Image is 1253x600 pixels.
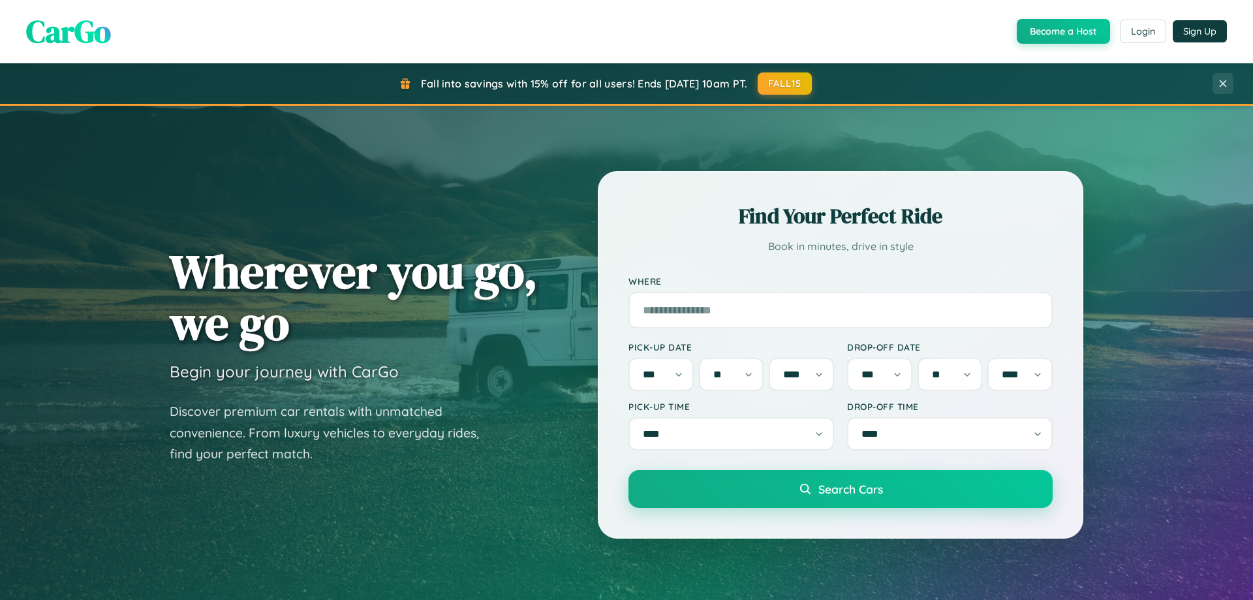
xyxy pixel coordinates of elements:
button: Search Cars [628,470,1053,508]
h2: Find Your Perfect Ride [628,202,1053,230]
label: Drop-off Date [847,341,1053,353]
label: Pick-up Date [628,341,834,353]
span: Search Cars [818,482,883,496]
button: FALL15 [758,72,812,95]
h3: Begin your journey with CarGo [170,362,399,381]
button: Login [1120,20,1166,43]
label: Pick-up Time [628,401,834,412]
p: Discover premium car rentals with unmatched convenience. From luxury vehicles to everyday rides, ... [170,401,496,465]
label: Where [628,276,1053,287]
button: Become a Host [1017,19,1110,44]
span: CarGo [26,10,111,53]
button: Sign Up [1173,20,1227,42]
p: Book in minutes, drive in style [628,237,1053,256]
label: Drop-off Time [847,401,1053,412]
h1: Wherever you go, we go [170,245,538,349]
span: Fall into savings with 15% off for all users! Ends [DATE] 10am PT. [421,77,748,90]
